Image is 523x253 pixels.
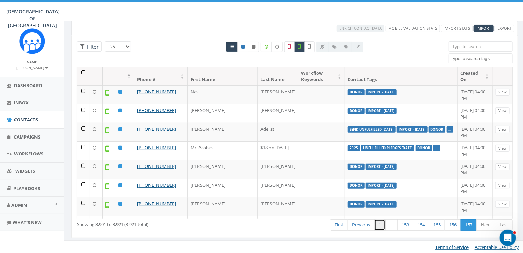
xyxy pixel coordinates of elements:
label: Donor [348,183,365,189]
a: [PHONE_NUMBER] [137,163,176,169]
a: First [330,219,348,231]
th: Workflow Keywords: activate to sort column ascending [298,67,345,85]
td: [PERSON_NAME] [188,160,258,179]
label: Import - [DATE] [397,126,428,133]
td: [PERSON_NAME] [188,198,258,216]
a: View [495,163,510,171]
a: Previous [348,219,375,231]
a: 153 [397,219,413,231]
td: [DATE] 04:00 PM [458,160,493,179]
div: Showing 3,901 to 3,921 (3,921 total) [77,219,253,228]
a: View [495,145,510,152]
label: Import - [DATE] [366,164,397,170]
span: Filter [85,43,99,50]
a: [PHONE_NUMBER] [137,89,176,95]
small: [PERSON_NAME] [17,65,48,70]
label: Import - [DATE] [366,201,397,208]
label: Not Validated [304,41,315,52]
span: [DEMOGRAPHIC_DATA] OF [GEOGRAPHIC_DATA] [6,8,60,29]
label: Data Enriched [261,42,272,52]
small: Name [27,60,38,64]
td: [DATE] 04:00 PM [458,198,493,216]
td: [DATE] 04:00 PM [458,123,493,141]
th: Contact Tags [345,67,458,85]
td: [DATE] 04:00 PM [458,216,493,235]
a: 154 [413,219,429,231]
a: Next [476,219,495,231]
label: Data not Enriched [271,42,283,52]
td: [PERSON_NAME] [258,104,298,123]
span: Workflows [14,151,43,157]
span: Contacts [14,117,38,123]
label: Donor [416,145,432,151]
td: [DATE] 04:00 PM [458,104,493,123]
label: Donor [348,89,365,95]
a: [PHONE_NUMBER] [137,182,176,188]
a: [PERSON_NAME] [17,64,48,70]
a: 1 [374,219,386,231]
span: Campaigns [14,134,40,140]
a: 156 [445,219,461,231]
td: [PERSON_NAME] [258,85,298,104]
th: Last Name [258,67,298,85]
i: This phone number is subscribed and will receive texts. [241,45,245,49]
td: [PERSON_NAME] [258,160,298,179]
td: $18 on [DATE] [258,141,298,160]
td: [PERSON_NAME] [258,198,298,216]
a: Import Stats [441,25,473,32]
td: [DATE] 04:00 PM [458,179,493,198]
label: Import - [DATE] [366,89,397,95]
a: View [495,201,510,208]
td: [DATE] 04:00 PM [458,85,493,104]
label: Unfulfilled Pledges [DATE] [361,145,414,151]
a: ... [448,127,451,132]
th: First Name [188,67,258,85]
span: What's New [13,219,42,225]
label: 2025 [348,145,360,151]
a: [PHONE_NUMBER] [137,201,176,207]
td: [PERSON_NAME] [258,216,298,235]
span: Admin [11,202,27,208]
label: Not a Mobile [284,41,295,52]
td: [PERSON_NAME] [188,179,258,198]
label: Donor [348,164,365,170]
a: View [495,107,510,114]
span: Inbox [14,100,29,106]
label: Import - [DATE] [366,108,397,114]
label: Donor [348,108,365,114]
a: View [495,182,510,189]
td: Adelist [258,123,298,141]
td: [PERSON_NAME] [188,123,258,141]
label: Donor [348,201,365,208]
iframe: Intercom live chat [500,230,516,246]
label: Validated [294,41,305,52]
th: Phone #: activate to sort column ascending [134,67,188,85]
td: Mr. Acobas [188,141,258,160]
a: … [385,219,398,231]
input: Type to search [449,41,513,52]
label: Send Unfulfilled [DATE] [348,126,396,133]
img: Rally_Corp_Icon.png [19,28,45,54]
a: [PHONE_NUMBER] [137,144,176,151]
th: Created On: activate to sort column ascending [458,67,493,85]
a: Acceptable Use Policy [475,244,519,250]
a: All contacts [226,42,238,52]
a: Active [237,42,248,52]
a: 157 [461,219,477,231]
td: [PERSON_NAME] [188,104,258,123]
label: Donor [429,126,445,133]
td: [PERSON_NAME] [188,216,258,235]
a: View [495,89,510,96]
a: 155 [429,219,445,231]
a: [PHONE_NUMBER] [137,126,176,132]
td: Nast [188,85,258,104]
a: [PHONE_NUMBER] [137,107,176,113]
a: Last [495,219,513,231]
a: Opted Out [248,42,259,52]
a: View [495,126,510,133]
span: Playbooks [13,185,40,191]
textarea: Search [451,55,512,62]
a: Export [495,25,514,32]
span: Dashboard [14,82,42,89]
i: This phone number is unsubscribed and has opted-out of all texts. [252,45,255,49]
